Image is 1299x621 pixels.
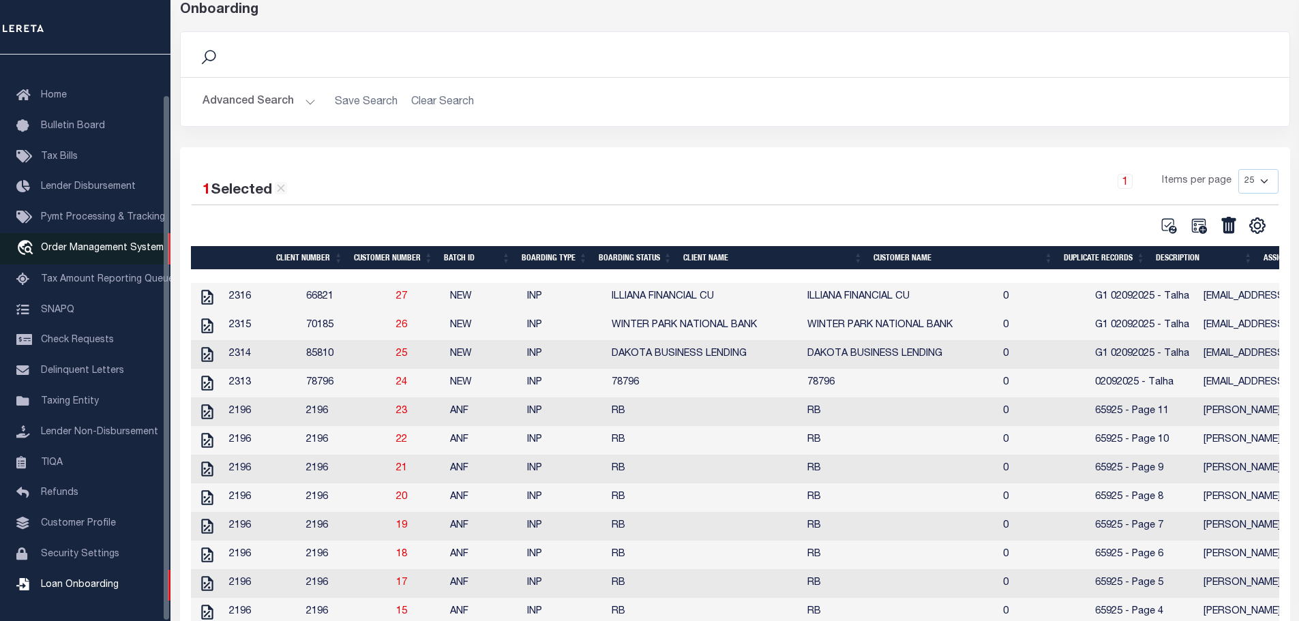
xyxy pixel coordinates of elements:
td: 0 [998,397,1090,426]
td: 0 [998,483,1090,512]
td: RB [802,512,998,541]
td: INP [522,512,606,541]
td: INP [522,397,606,426]
td: 0 [998,541,1090,569]
span: Tax Bills [41,152,78,162]
td: 2196 [301,512,391,541]
th: Boarding Status: activate to sort column ascending [593,246,678,269]
td: 0 [998,426,1090,455]
td: ANF [445,569,522,598]
td: 0 [998,283,1090,312]
td: 2314 [224,340,301,369]
span: Home [41,91,67,100]
a: 18 [396,549,407,559]
span: Order Management System [41,243,164,253]
td: RB [606,397,802,426]
td: 2315 [224,312,301,340]
span: Customer Profile [41,519,116,528]
td: ILLIANA FINANCIAL CU [802,283,998,312]
td: 2196 [224,397,301,426]
td: 0 [998,569,1090,598]
span: Lender Disbursement [41,182,136,192]
td: 2196 [301,426,391,455]
td: ANF [445,397,522,426]
span: SNAPQ [41,305,74,314]
a: 21 [396,464,407,473]
button: Advanced Search [203,89,316,115]
span: Bulletin Board [41,121,105,131]
td: 65925 - Page 7 [1090,512,1198,541]
th: Client Number: activate to sort column ascending [271,246,348,269]
th: Customer Number: activate to sort column ascending [348,246,438,269]
td: RB [802,541,998,569]
th: Boarding Type: activate to sort column ascending [516,246,593,269]
td: 65925 - Page 10 [1090,426,1198,455]
span: Refunds [41,488,78,498]
td: INP [522,426,606,455]
td: ANF [445,455,522,483]
td: 02092025 - Talha [1090,369,1198,397]
td: 2196 [224,512,301,541]
div: Selected [203,180,287,202]
td: 65925 - Page 9 [1090,455,1198,483]
td: 78796 [802,369,998,397]
td: 0 [998,340,1090,369]
td: INP [522,340,606,369]
a: 15 [396,607,407,616]
td: 65925 - Page 11 [1090,397,1198,426]
td: RB [606,541,802,569]
a: 25 [396,349,407,359]
th: Duplicate Records: activate to sort column ascending [1058,246,1150,269]
a: 19 [396,521,407,530]
td: 65925 - Page 5 [1090,569,1198,598]
span: Tax Amount Reporting Queue [41,275,174,284]
td: 2196 [224,541,301,569]
td: G1 02092025 - Talha [1090,283,1198,312]
i: travel_explore [16,240,38,258]
td: 2313 [224,369,301,397]
th: Client Name: activate to sort column ascending [678,246,868,269]
th: Customer Name: activate to sort column ascending [868,246,1058,269]
td: 2196 [301,541,391,569]
td: RB [802,483,998,512]
td: 2196 [301,483,391,512]
td: 2196 [301,455,391,483]
td: 2196 [224,483,301,512]
td: ILLIANA FINANCIAL CU [606,283,802,312]
td: INP [522,483,606,512]
td: 0 [998,369,1090,397]
td: 70185 [301,312,391,340]
td: DAKOTA BUSINESS LENDING [802,340,998,369]
td: 2196 [224,455,301,483]
a: 24 [396,378,407,387]
td: INP [522,569,606,598]
td: NEW [445,312,522,340]
td: 78796 [301,369,391,397]
th: Batch ID: activate to sort column ascending [438,246,516,269]
td: G1 02092025 - Talha [1090,312,1198,340]
td: INP [522,283,606,312]
a: 22 [396,435,407,444]
td: RB [606,483,802,512]
a: 1 [1118,174,1133,189]
span: Check Requests [41,335,114,345]
span: Delinquent Letters [41,366,124,376]
a: 26 [396,320,407,330]
span: Lender Non-Disbursement [41,427,158,437]
td: RB [802,569,998,598]
td: ANF [445,541,522,569]
td: 2316 [224,283,301,312]
td: DAKOTA BUSINESS LENDING [606,340,802,369]
span: Pymt Processing & Tracking [41,213,165,222]
td: INP [522,455,606,483]
td: RB [606,569,802,598]
td: G1 02092025 - Talha [1090,340,1198,369]
td: ANF [445,483,522,512]
span: Loan Onboarding [41,580,119,590]
td: RB [606,512,802,541]
td: 78796 [606,369,802,397]
td: 2196 [301,569,391,598]
span: Taxing Entity [41,397,99,406]
td: ANF [445,426,522,455]
td: RB [606,455,802,483]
